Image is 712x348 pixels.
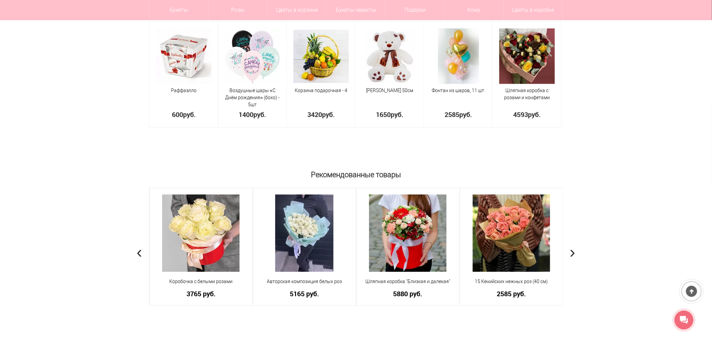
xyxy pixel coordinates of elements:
img: 15 Кенийских нежных роз (40 см) [473,195,550,272]
img: Фонтан из шаров, 11 шт. [438,29,479,84]
span: руб. [254,110,266,119]
a: Шляпная коробка с розами и конфетами [504,88,550,101]
span: 2585 [445,110,460,119]
span: 1400 [239,110,254,119]
span: 600 [172,110,183,119]
a: Корзина подарочная - 4 [295,88,348,93]
img: Корзина подарочная - 4 [293,30,349,83]
img: Коробочка с белыми розами [162,195,240,272]
span: руб. [528,110,541,119]
span: руб. [391,110,404,119]
span: 1650 [376,110,391,119]
span: 4593 [513,110,528,119]
a: [PERSON_NAME] 50см [366,88,414,93]
span: руб. [322,110,335,119]
img: Авторская композиция белых роз [275,195,333,272]
a: Воздушные шары «С Днём рождения» (бохо) - 5шт [225,88,280,108]
a: 2585 руб. [465,291,559,298]
a: Авторская композиция белых роз [258,278,352,285]
a: Фонтан из шаров, 11 шт. [432,88,485,93]
a: Коробочка с белыми розами [154,278,248,285]
a: Раффаэлло [171,88,197,93]
a: Шляпная коробка "Близкая и далекая" [361,278,455,285]
span: Next [570,242,575,262]
h2: Рекомендованные товары [149,168,563,179]
img: Шляпная коробка "Близкая и далекая" [369,195,447,272]
a: 5165 руб. [258,291,352,298]
a: 5880 руб. [361,291,455,298]
img: Шляпная коробка с розами и конфетами [499,29,555,84]
span: Previous [137,242,142,262]
span: 3420 [308,110,322,119]
span: руб. [460,110,472,119]
img: Медведь Тони 50см [365,29,415,84]
a: 3765 руб. [154,291,248,298]
span: руб. [183,110,196,119]
a: 15 Кенийских нежных роз (40 см) [465,278,559,285]
img: Раффаэлло [156,29,212,84]
img: Воздушные шары «С Днём рождения» (бохо) - 5шт [225,29,280,84]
